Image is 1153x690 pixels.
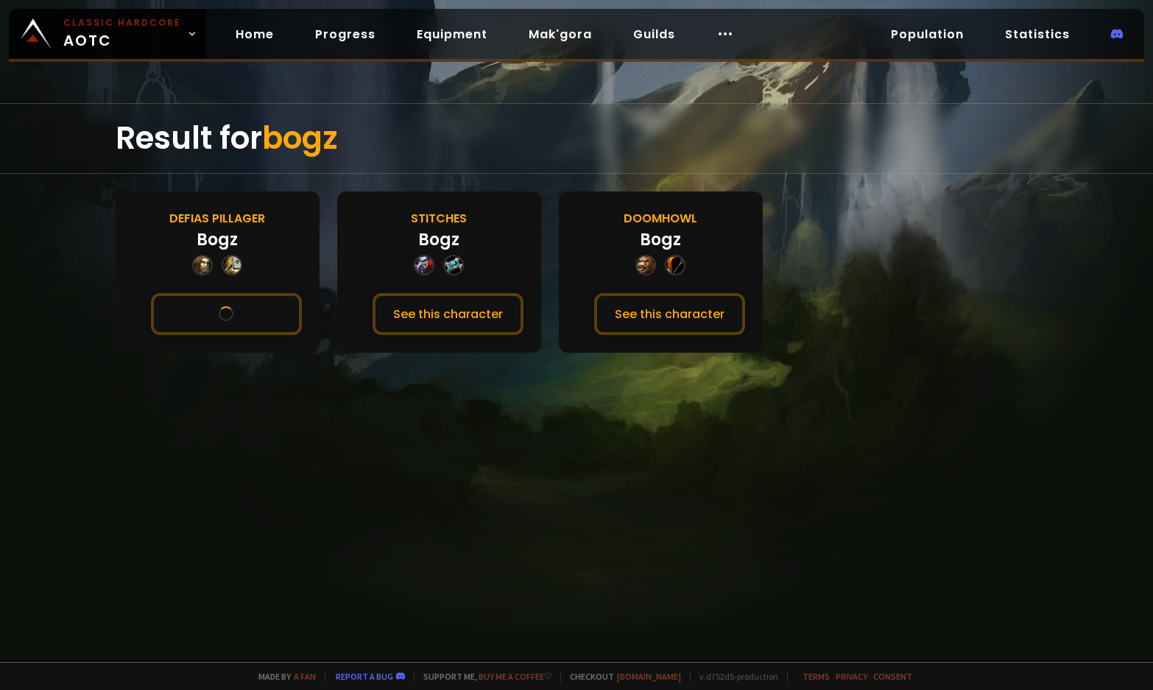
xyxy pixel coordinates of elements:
div: Doomhowl [624,209,697,228]
a: Privacy [836,671,867,682]
a: Progress [303,19,387,49]
a: Equipment [405,19,499,49]
span: bogz [262,116,338,160]
a: Consent [873,671,912,682]
a: Terms [803,671,830,682]
a: Statistics [993,19,1082,49]
span: Checkout [560,671,681,682]
span: Support me, [414,671,551,682]
div: Bogz [418,228,459,252]
a: a fan [294,671,316,682]
a: [DOMAIN_NAME] [617,671,681,682]
a: Home [224,19,286,49]
a: Population [879,19,976,49]
a: Guilds [621,19,687,49]
a: Mak'gora [517,19,604,49]
span: AOTC [63,16,181,52]
a: Report a bug [336,671,393,682]
div: Result for [116,104,1038,173]
a: Buy me a coffee [479,671,551,682]
span: v. d752d5 - production [690,671,778,682]
button: See this character [594,293,745,335]
button: See this character [373,293,523,335]
a: Classic HardcoreAOTC [9,9,206,59]
div: Bogz [197,228,238,252]
div: Bogz [640,228,681,252]
span: Made by [250,671,316,682]
button: See this character [151,293,302,335]
div: Defias Pillager [169,209,265,228]
small: Classic Hardcore [63,16,181,29]
div: Stitches [411,209,467,228]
